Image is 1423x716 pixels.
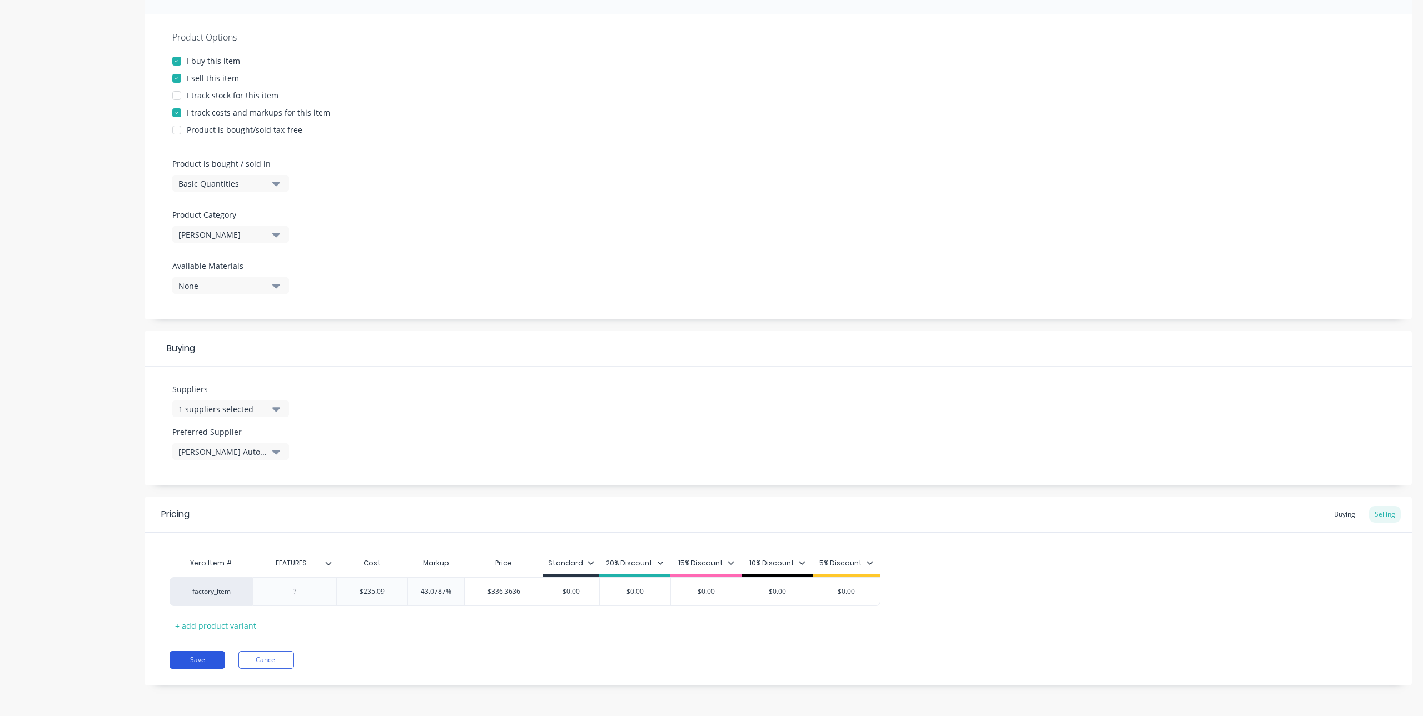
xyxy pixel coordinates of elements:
div: $0.00 [543,578,599,605]
label: Product is bought / sold in [172,158,283,169]
div: $0.00 [600,578,670,605]
label: Suppliers [172,383,289,395]
div: Product is bought/sold tax-free [187,124,302,136]
button: Basic Quantities [172,175,289,192]
div: + add product variant [170,617,262,634]
label: Product Category [172,209,283,221]
div: $0.00 [813,578,880,605]
div: FEATURES [253,549,330,577]
div: [PERSON_NAME] Automotive PTY LTD [178,446,267,458]
div: factory_item [181,587,242,597]
div: $235.09 [337,578,407,605]
div: Pricing [161,508,190,521]
div: Product Options [172,31,1384,44]
button: [PERSON_NAME] Automotive PTY LTD [172,443,289,460]
div: 5% Discount [819,558,873,568]
label: Preferred Supplier [172,426,289,438]
div: Markup [407,552,464,574]
div: I track stock for this item [187,89,278,101]
div: FEATURES [253,552,336,574]
div: Buying [1329,506,1361,523]
div: Price [464,552,543,574]
div: 43.0787% [408,578,464,605]
button: [PERSON_NAME] [172,226,289,243]
div: 20% Discount [606,558,664,568]
button: 1 suppliers selected [172,400,289,417]
div: factory_item$235.0943.0787%$336.3636$0.00$0.00$0.00$0.00$0.00 [170,577,880,606]
div: $0.00 [742,578,813,605]
button: None [172,277,289,294]
div: $336.3636 [465,578,543,605]
div: I sell this item [187,72,239,84]
div: [PERSON_NAME] [178,229,267,241]
div: I track costs and markups for this item [187,107,330,118]
div: Buying [145,331,1412,367]
div: 10% Discount [749,558,805,568]
div: Standard [548,558,594,568]
div: Basic Quantities [178,178,267,189]
button: Save [170,651,225,669]
div: Xero Item # [170,552,253,574]
div: I buy this item [187,55,240,67]
div: Cost [336,552,407,574]
div: $0.00 [671,578,742,605]
label: Available Materials [172,260,289,272]
div: 15% Discount [678,558,734,568]
button: Cancel [238,651,294,669]
div: None [178,280,267,292]
div: Selling [1369,506,1401,523]
div: 1 suppliers selected [178,403,267,415]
